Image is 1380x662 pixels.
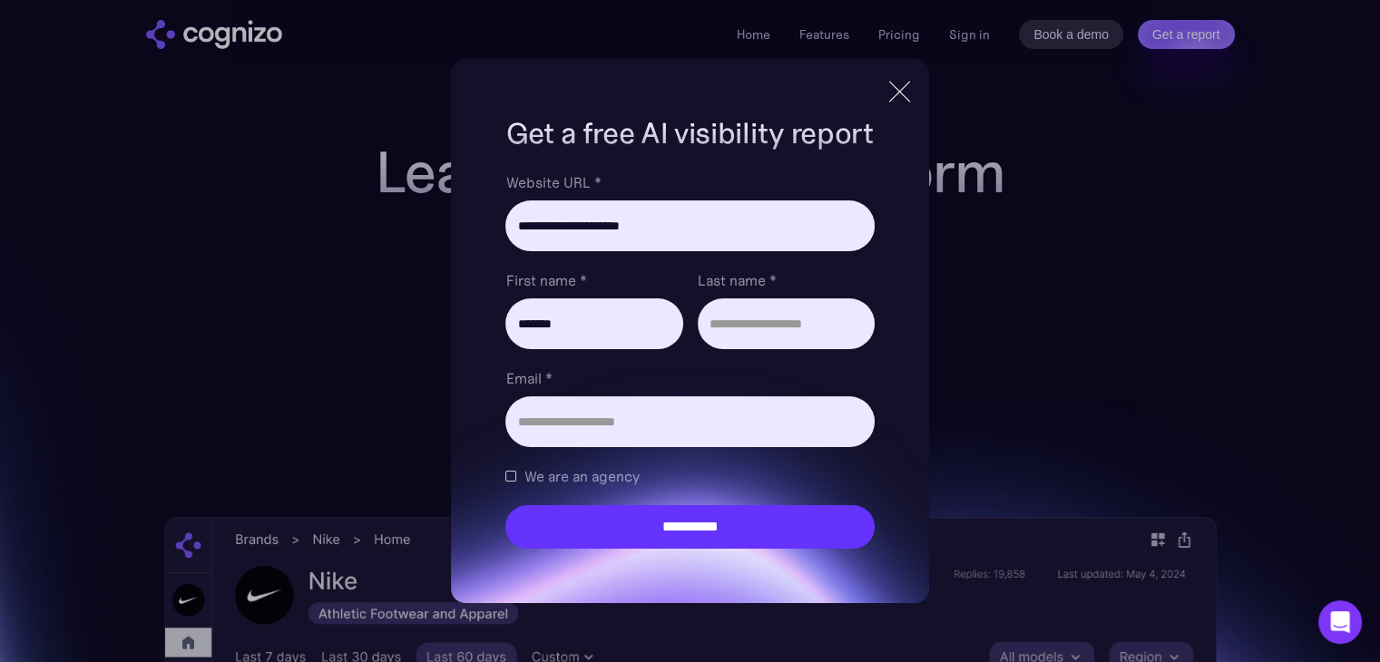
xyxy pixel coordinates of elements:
span: We are an agency [524,465,639,487]
div: Open Intercom Messenger [1318,600,1362,644]
h1: Get a free AI visibility report [505,113,874,153]
label: Email * [505,367,874,389]
label: Last name * [698,269,875,291]
label: First name * [505,269,682,291]
form: Brand Report Form [505,171,874,549]
label: Website URL * [505,171,874,193]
